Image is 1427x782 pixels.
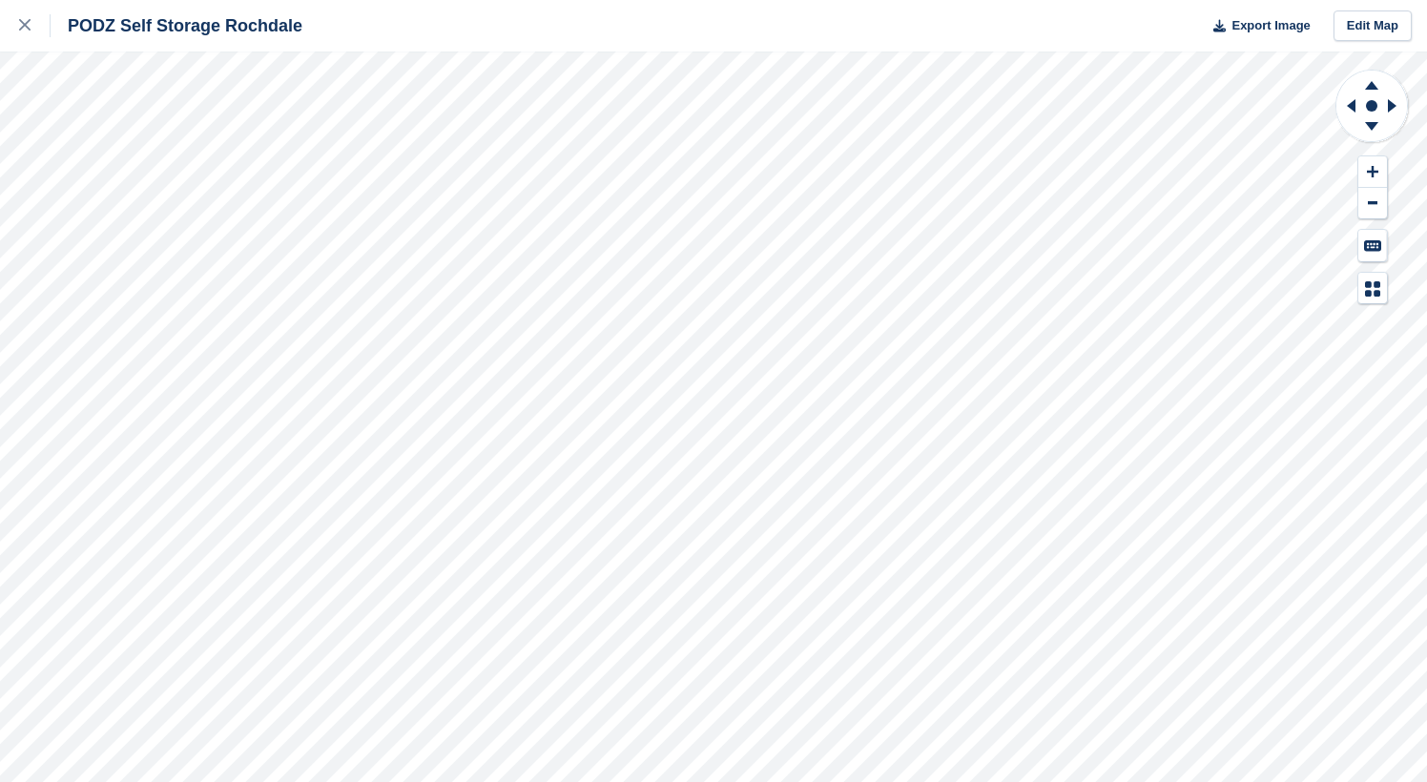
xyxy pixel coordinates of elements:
[1358,156,1387,188] button: Zoom In
[1358,230,1387,261] button: Keyboard Shortcuts
[1358,188,1387,219] button: Zoom Out
[1231,16,1310,35] span: Export Image
[1202,10,1311,42] button: Export Image
[51,14,302,37] div: PODZ Self Storage Rochdale
[1358,273,1387,304] button: Map Legend
[1334,10,1412,42] a: Edit Map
